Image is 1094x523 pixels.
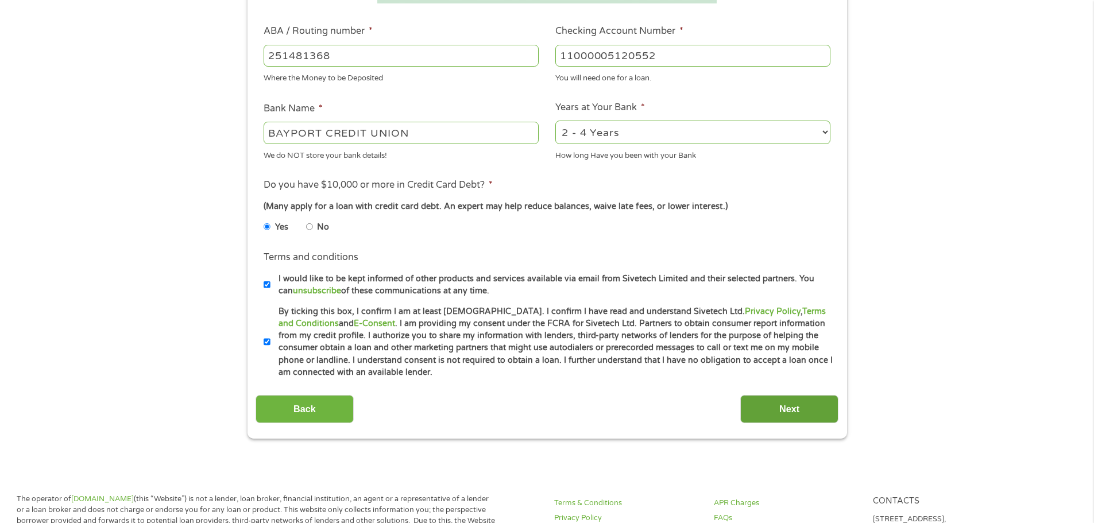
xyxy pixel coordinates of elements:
[275,221,288,234] label: Yes
[264,45,539,67] input: 263177916
[555,102,645,114] label: Years at Your Bank
[554,498,700,509] a: Terms & Conditions
[555,146,830,161] div: How long Have you been with your Bank
[264,69,539,84] div: Where the Money to be Deposited
[745,307,801,316] a: Privacy Policy
[317,221,329,234] label: No
[256,395,354,423] input: Back
[740,395,838,423] input: Next
[270,273,834,297] label: I would like to be kept informed of other products and services available via email from Sivetech...
[714,498,860,509] a: APR Charges
[264,146,539,161] div: We do NOT store your bank details!
[873,496,1019,507] h4: Contacts
[264,251,358,264] label: Terms and conditions
[270,305,834,379] label: By ticking this box, I confirm I am at least [DEMOGRAPHIC_DATA]. I confirm I have read and unders...
[279,307,826,328] a: Terms and Conditions
[555,25,683,37] label: Checking Account Number
[264,103,323,115] label: Bank Name
[293,286,341,296] a: unsubscribe
[264,179,493,191] label: Do you have $10,000 or more in Credit Card Debt?
[555,69,830,84] div: You will need one for a loan.
[354,319,395,328] a: E-Consent
[264,200,830,213] div: (Many apply for a loan with credit card debt. An expert may help reduce balances, waive late fees...
[264,25,373,37] label: ABA / Routing number
[71,494,134,503] a: [DOMAIN_NAME]
[555,45,830,67] input: 345634636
